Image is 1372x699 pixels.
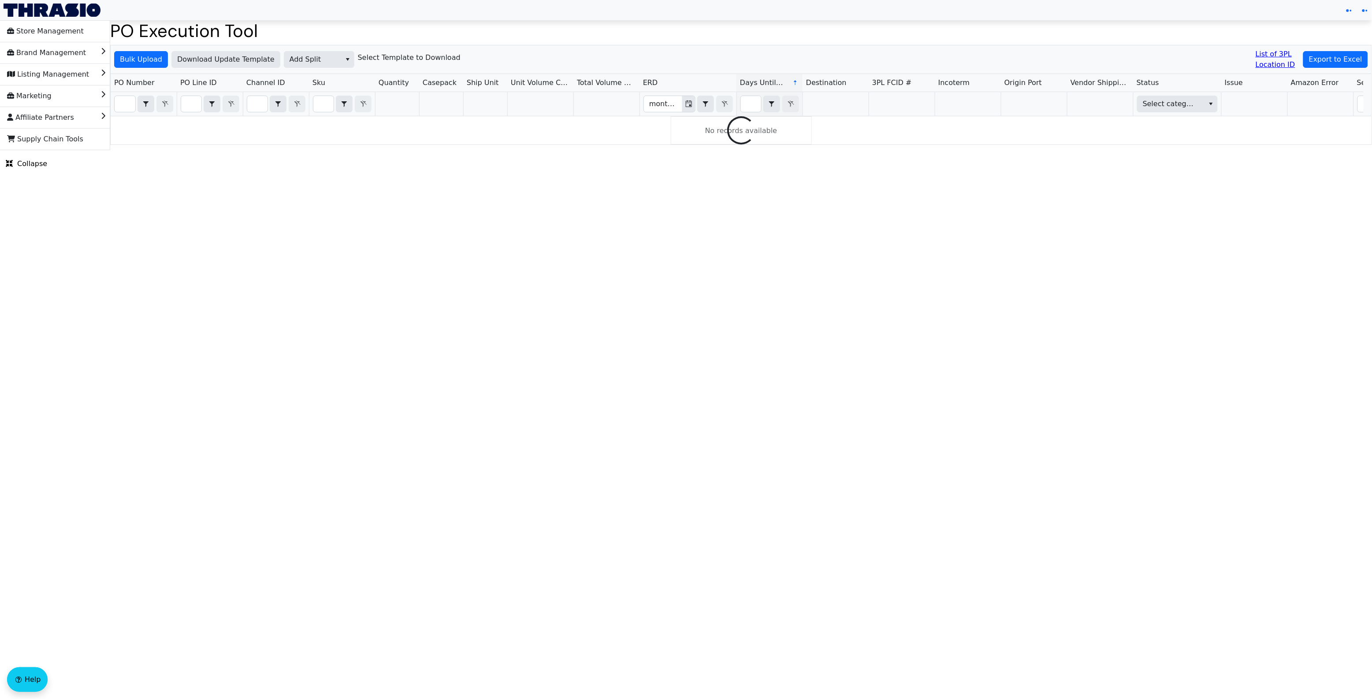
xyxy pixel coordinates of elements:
[423,78,457,88] span: Casepack
[171,51,280,68] button: Download Update Template
[7,111,74,125] span: Affiliate Partners
[290,54,336,65] span: Add Split
[1225,78,1243,88] span: Issue
[138,96,154,112] button: select
[114,78,155,88] span: PO Number
[7,24,84,38] span: Store Management
[640,92,736,116] th: Filter
[243,92,309,116] th: Filter
[114,51,168,68] button: Bulk Upload
[740,78,785,88] span: Days Until ERD
[643,78,658,88] span: ERD
[1303,51,1368,68] button: Export to Excel
[246,78,285,88] span: Channel ID
[938,78,970,88] span: Incoterm
[379,78,409,88] span: Quantity
[110,20,1372,41] h1: PO Execution Tool
[1137,78,1159,88] span: Status
[1205,96,1217,112] button: select
[115,96,135,112] input: Filter
[682,96,695,112] button: Toggle calendar
[25,674,41,685] span: Help
[1256,49,1300,70] a: List of 3PL Location ID
[872,78,912,88] span: 3PL FCID #
[1309,54,1362,65] span: Export to Excel
[336,96,353,112] span: Choose Operator
[181,96,201,112] input: Filter
[7,46,86,60] span: Brand Management
[358,53,461,62] h6: Select Template to Download
[270,96,286,112] span: Choose Operator
[180,78,217,88] span: PO Line ID
[247,96,268,112] input: Filter
[763,96,780,112] span: Choose Operator
[1071,78,1130,88] span: Vendor Shipping Address
[467,78,499,88] span: Ship Unit
[204,96,220,112] span: Choose Operator
[7,89,52,103] span: Marketing
[1133,92,1221,116] th: Filter
[7,667,48,692] button: Help floatingactionbutton
[806,78,847,88] span: Destination
[270,96,286,112] button: select
[698,96,714,112] button: select
[1004,78,1042,88] span: Origin Port
[644,96,682,112] input: Filter
[764,96,780,112] button: select
[4,4,100,17] img: Thrasio Logo
[697,96,714,112] span: Choose Operator
[204,96,220,112] button: select
[312,78,325,88] span: Sku
[1143,99,1197,109] span: Select category
[341,52,354,67] button: select
[511,78,570,88] span: Unit Volume CBM
[313,96,334,112] input: Filter
[309,92,375,116] th: Filter
[177,92,243,116] th: Filter
[7,67,89,81] span: Listing Management
[741,96,761,112] input: Filter
[577,78,636,88] span: Total Volume CBM
[120,54,162,65] span: Bulk Upload
[111,92,177,116] th: Filter
[336,96,352,112] button: select
[1291,78,1339,88] span: Amazon Error
[138,96,154,112] span: Choose Operator
[177,54,275,65] span: Download Update Template
[7,132,83,146] span: Supply Chain Tools
[6,159,47,169] span: Collapse
[736,92,803,116] th: Filter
